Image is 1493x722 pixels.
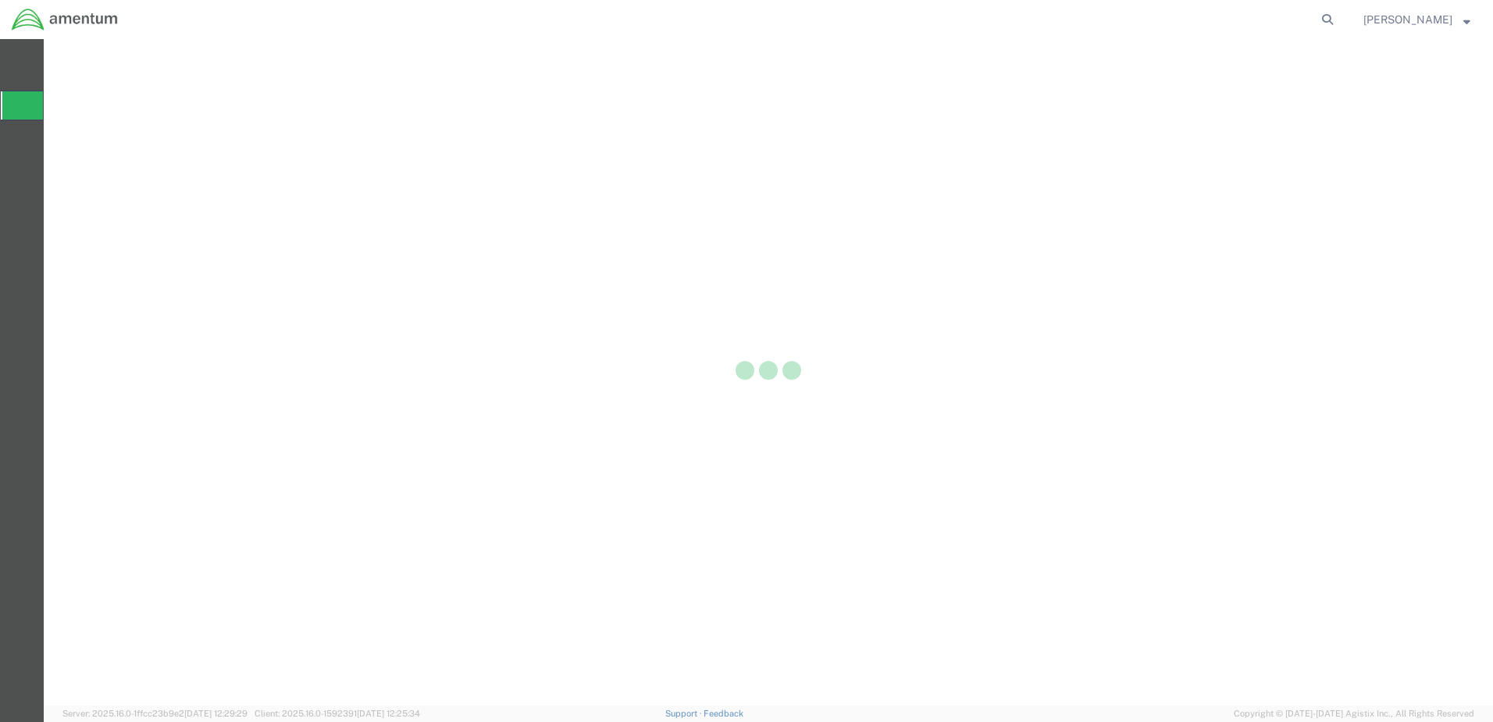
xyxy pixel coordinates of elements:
a: Feedback [704,709,743,718]
a: Support [665,709,704,718]
button: [PERSON_NAME] [1363,10,1471,29]
img: logo [11,8,119,31]
span: Client: 2025.16.0-1592391 [255,709,420,718]
span: Copyright © [DATE]-[DATE] Agistix Inc., All Rights Reserved [1234,707,1474,720]
span: [DATE] 12:25:34 [357,709,420,718]
span: Server: 2025.16.0-1ffcc23b9e2 [62,709,248,718]
span: Judy Lackie [1363,11,1452,28]
span: [DATE] 12:29:29 [184,709,248,718]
